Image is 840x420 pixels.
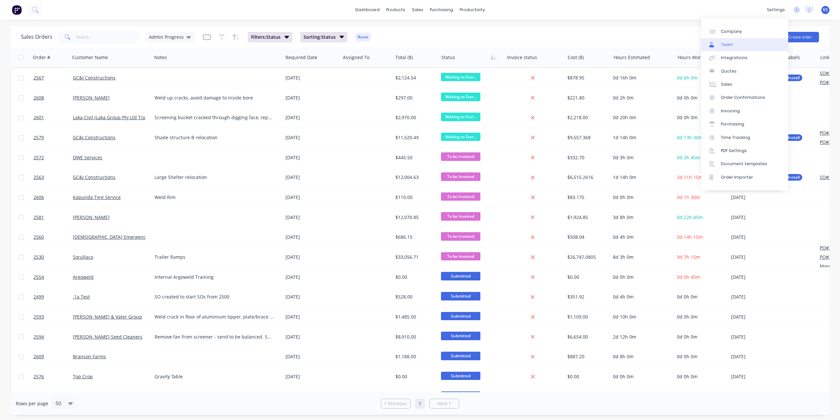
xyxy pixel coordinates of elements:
[701,144,788,157] a: PDF Settings
[395,274,434,280] div: $0.00
[381,400,410,407] a: Previous page
[395,254,434,260] div: $33,056.71
[613,194,669,201] div: 0d 0h 0m
[155,95,274,101] div: Weld up cracks, avoid damage to inside bore
[149,33,184,40] span: Admin Progress
[33,148,73,167] a: 2572
[395,373,434,380] div: $0.00
[395,334,434,340] div: $8,910.00
[155,254,274,260] div: Trailer Ramps
[409,5,427,15] div: sales
[701,65,788,78] a: Quotes
[731,294,780,300] div: [DATE]
[33,254,44,260] span: 2530
[300,32,347,42] button: Sorting:Status
[73,314,142,320] a: [PERSON_NAME] & Vater Group
[76,31,140,44] input: Search...
[395,174,434,181] div: $12,004.63
[285,54,317,61] div: Required Date
[721,95,765,100] div: Order Confirmations
[33,274,44,280] span: 2554
[701,25,788,38] a: Company
[33,307,73,327] a: 2593
[677,294,698,300] span: 0d 0h 0m
[567,234,606,240] div: $508.04
[285,294,338,300] div: [DATE]
[701,104,788,118] a: Invoicing
[820,139,839,145] button: PO#2599
[613,274,669,280] div: 0d 0h 0m
[613,314,669,320] div: 0d 10h 0m
[395,95,434,101] div: $297.00
[701,157,788,170] a: Document templates
[33,387,73,407] a: 2555
[677,353,698,360] span: 0d 0h 0m
[613,154,669,161] div: 0d 3h 0m
[677,194,700,200] span: 0d 1h 30m
[613,254,669,260] div: 8d 3h 0m
[395,234,434,240] div: $686.15
[731,194,780,201] div: [DATE]
[721,68,737,74] div: Quotes
[33,367,73,387] a: 2576
[507,54,537,61] div: Invoice status
[285,194,338,201] div: [DATE]
[441,312,480,320] span: Submitted
[155,274,274,280] div: Internal Argoweld Training
[33,327,73,347] a: 2594
[16,400,48,407] span: Rows per page
[567,254,606,260] div: $26,747.0805
[395,194,434,201] div: $110.00
[155,174,274,181] div: Large Shelter relocation
[820,245,839,251] button: PO#2612
[33,75,44,81] span: 2567
[248,32,292,42] button: Filters:Status
[677,134,703,141] span: 0d 13h 30m
[395,214,434,221] div: $12,070.85
[33,227,73,247] a: 2560
[352,5,383,15] a: dashboard
[285,114,338,121] div: [DATE]
[33,88,73,108] a: 2608
[764,5,788,15] div: settings
[820,263,835,270] button: More...
[155,314,274,320] div: Weld crack in floor of aluminium tipper, plate/brace underneath to avoid cracking in future. Floo...
[33,373,44,380] span: 2576
[567,294,606,300] div: $351.92
[251,34,281,40] span: Filters: Status
[731,334,780,340] div: [DATE]
[12,5,22,15] img: Factory
[285,134,338,141] div: [DATE]
[33,208,73,227] a: 2581
[613,174,669,181] div: 1d 14h 0m
[388,400,407,407] span: Previous
[33,68,73,88] a: 2567
[613,373,669,380] div: 0d 0h 0m
[21,34,52,40] h1: Sales Orders
[441,54,455,61] div: Status
[441,93,480,101] span: Waiting to Star...
[33,214,44,221] span: 2581
[788,134,800,141] span: Install
[441,113,480,121] span: Waiting to Star...
[731,373,780,380] div: [DATE]
[33,114,44,121] span: 2601
[613,75,669,81] div: 0d 16h 0m
[33,194,44,201] span: 2606
[567,134,606,141] div: $9,557.368
[567,373,606,380] div: $0.00
[33,334,44,340] span: 2594
[613,294,669,300] div: 0d 4h 0m
[701,51,788,64] a: Integrations
[395,294,434,300] div: $528.00
[73,194,121,200] a: Kapunda Tyre Service
[33,54,50,61] div: Order #
[155,114,274,121] div: Screening bucket cracked through digging face, repair and replace missing sections. Weld and Plat...
[285,334,338,340] div: [DATE]
[823,7,828,13] span: KS
[383,5,409,15] div: products
[677,334,698,340] span: 0d 0h 0m
[33,347,73,366] a: 2609
[33,314,44,320] span: 2593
